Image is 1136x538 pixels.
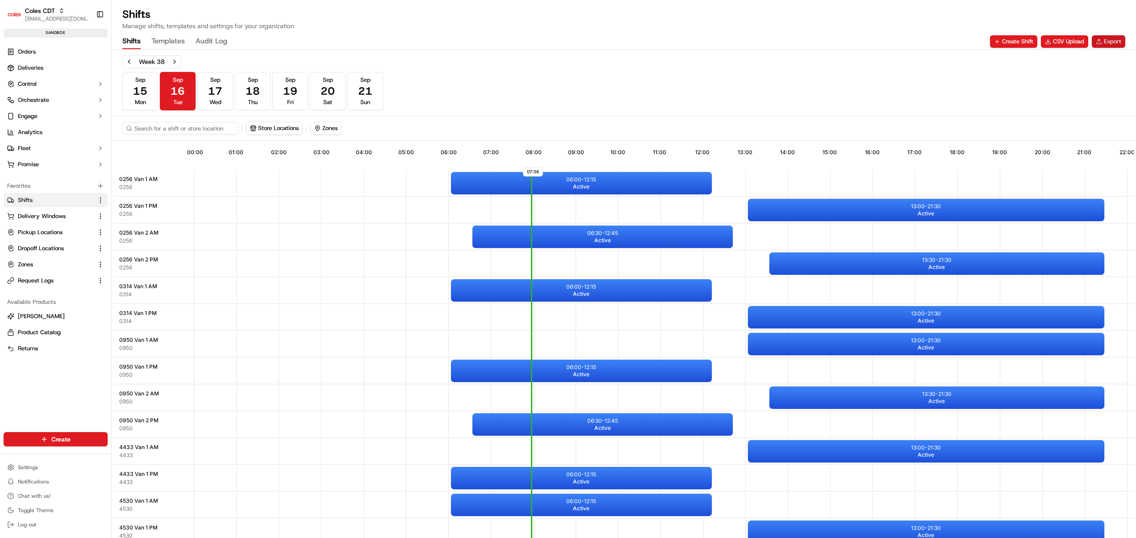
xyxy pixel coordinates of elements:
[119,398,133,405] button: 0950
[7,277,93,285] a: Request Logs
[248,76,258,84] span: Sep
[4,193,108,207] button: Shifts
[119,425,133,432] button: 0950
[9,86,25,102] img: 1736555255976-a54dd68f-1ca7-489b-9aae-adbdc363a1c4
[18,64,43,72] span: Deliveries
[272,72,308,110] button: Sep19Fri
[911,525,941,532] p: 13:00 - 21:30
[119,237,132,244] span: 0256
[123,55,135,68] button: Previous week
[18,128,42,136] span: Analytics
[1035,149,1050,156] span: 20:00
[119,444,159,451] span: 4433 Van 1 AM
[119,336,158,344] span: 0950 Van 1 AM
[151,34,185,49] button: Templates
[398,149,414,156] span: 05:00
[285,76,296,84] span: Sep
[139,57,165,66] div: Week 38
[922,256,952,264] p: 13:30 - 21:30
[323,98,332,106] span: Sat
[7,328,104,336] a: Product Catalog
[18,144,31,152] span: Fleet
[30,95,113,102] div: We're available if you need us!
[18,521,36,528] span: Log out
[63,151,108,159] a: Powered byPylon
[9,9,27,27] img: Nash
[89,152,108,159] span: Pylon
[119,371,133,378] span: 0950
[1077,149,1091,156] span: 21:00
[18,196,33,204] span: Shifts
[1041,35,1088,48] button: CSV Upload
[135,98,146,106] span: Mon
[18,478,49,485] span: Notifications
[287,98,294,106] span: Fri
[313,149,330,156] span: 03:00
[1119,149,1135,156] span: 22:00
[119,524,158,531] span: 4530 Van 1 PM
[4,45,108,59] a: Orders
[780,149,795,156] span: 14:00
[119,229,159,236] span: 0256 Van 2 AM
[4,490,108,502] button: Chat with us!
[119,291,132,298] span: 0314
[566,498,596,505] p: 06:00 - 12:15
[321,84,335,98] span: 20
[122,122,238,134] input: Search for a shift or store location
[84,130,143,139] span: API Documentation
[197,72,233,110] button: Sep17Wed
[4,29,108,38] div: sandbox
[168,55,181,68] button: Next week
[18,212,66,220] span: Delivery Windows
[30,86,146,95] div: Start new chat
[271,149,287,156] span: 02:00
[18,507,54,514] span: Toggle Theme
[160,72,196,110] button: Sep16Tue
[573,478,589,485] span: Active
[7,228,93,236] a: Pickup Locations
[119,505,133,513] button: 4530
[119,184,132,191] span: 0256
[7,244,93,252] a: Dropoff Locations
[7,7,21,21] img: Coles CDT
[119,452,133,459] span: 4433
[4,295,108,309] div: Available Products
[18,244,64,252] span: Dropoff Locations
[4,93,108,107] button: Orchestrate
[358,84,372,98] span: 21
[119,264,132,271] button: 0256
[119,318,132,325] span: 0314
[695,149,710,156] span: 12:00
[18,492,50,500] span: Chat with us!
[4,273,108,288] button: Request Logs
[5,126,72,143] a: 📗Knowledge Base
[119,479,133,486] span: 4433
[9,36,163,50] p: Welcome 👋
[4,125,108,139] a: Analytics
[823,149,837,156] span: 15:00
[18,130,68,139] span: Knowledge Base
[4,225,108,240] button: Pickup Locations
[119,210,132,218] button: 0256
[248,98,258,106] span: Thu
[347,72,383,110] button: Sep21Sun
[246,122,303,135] button: Store Locations
[4,325,108,340] button: Product Catalog
[119,256,158,263] span: 0256 Van 2 PM
[18,328,61,336] span: Product Catalog
[7,261,93,269] a: Zones
[911,444,941,451] p: 13:00 - 21:30
[9,131,16,138] div: 📗
[25,15,89,22] span: [EMAIL_ADDRESS][DOMAIN_NAME]
[4,141,108,156] button: Fleet
[738,149,752,156] span: 13:00
[173,76,183,84] span: Sep
[587,230,618,237] p: 06:30 - 12:45
[4,157,108,172] button: Promise
[122,21,294,30] p: Manage shifts, templates and settings for your organization
[7,345,104,353] a: Returns
[152,88,163,99] button: Start new chat
[210,76,221,84] span: Sep
[119,497,158,504] span: 4530 Van 1 AM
